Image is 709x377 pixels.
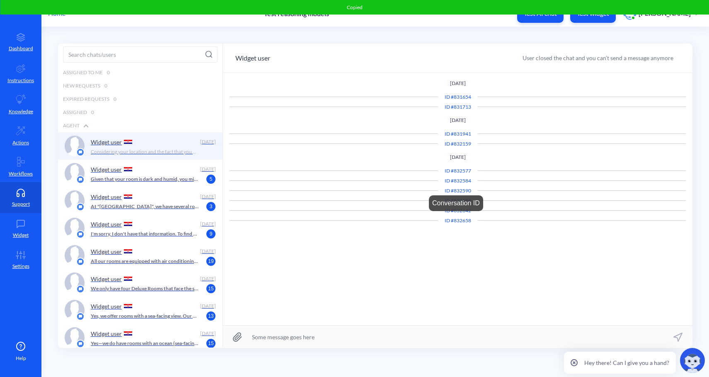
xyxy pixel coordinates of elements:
[91,312,198,320] p: Yes, we offer rooms with a sea-facing view. Our Suites and Executive Rooms typically boast beauti...
[91,109,94,116] span: 0
[438,93,478,101] div: Conversation ID
[199,330,216,337] div: [DATE]
[58,269,223,297] a: platform iconWidget user [DATE]We only have four Deluxe Rooms that face the sea. Our Standard and...
[438,217,478,224] div: ID # 832658
[438,167,478,175] div: Conversation ID
[9,108,33,115] p: Knowledge
[91,193,122,200] p: Widget user
[124,304,132,308] img: HR
[680,348,705,373] img: copilot-icon.svg
[58,187,223,214] a: platform iconWidget user [DATE]At "[GEOGRAPHIC_DATA]", we have several room types that feature tw...
[104,82,107,90] span: 0
[58,66,223,79] div: Assigned to me
[206,339,215,348] span: 15
[91,275,122,282] p: Widget user
[199,220,216,228] div: [DATE]
[91,175,198,183] p: Given that your room is dark and humid, you might want to consider plants that thrive in similar ...
[76,340,85,348] img: platform icon
[199,193,216,200] div: [DATE]
[206,257,215,266] span: 19
[58,119,223,132] div: Agent
[76,312,85,321] img: platform icon
[13,231,29,239] p: Widget
[76,230,85,238] img: platform icon
[438,140,478,148] div: Conversation ID
[63,46,218,63] input: Search chats/users
[91,285,198,292] p: We only have four Deluxe Rooms that face the sea. Our Standard and Family Suites have a garden vi...
[16,355,26,362] span: Help
[584,358,669,367] p: Hey there! Can I give you a hand?
[199,165,216,173] div: [DATE]
[347,4,363,10] span: Copied
[76,148,85,156] img: platform icon
[9,170,33,178] p: Workflows
[223,326,692,348] input: Some message goes here
[107,69,110,76] span: 0
[114,95,116,103] span: 0
[9,45,33,52] p: Dashboard
[58,242,223,269] a: platform iconWidget user [DATE]All our rooms are equipped with air conditioning, a flat-screen TV...
[12,263,29,270] p: Settings
[230,80,686,87] p: [DATE]
[91,340,198,347] p: Yes—we do have rooms with an ocean (sea-facing) view. These include our Superior Sea View, Deluxe...
[91,148,198,156] p: Considering your location and the fact that you have a pool, I'd recommend a water lily. Water li...
[438,103,478,111] div: Conversation ID
[523,54,673,62] div: User closed the chat and you can’t send a message anymore
[206,284,215,293] span: 15
[124,140,132,144] img: HR
[124,195,132,199] img: HR
[58,214,223,242] a: platform iconWidget user [DATE]I'm sorry, I don't have that information. To find out which rooms ...
[199,275,216,282] div: [DATE]
[12,200,30,208] p: Support
[76,175,85,184] img: platform icon
[230,153,686,161] p: [DATE]
[199,138,216,146] div: [DATE]
[76,203,85,211] img: platform icon
[91,303,122,310] p: Widget user
[199,248,216,255] div: [DATE]
[429,195,483,211] div: Conversation ID
[230,117,686,124] p: [DATE]
[76,258,85,266] img: platform icon
[91,203,198,210] p: At "[GEOGRAPHIC_DATA]", we have several room types that feature two bedrooms. These include our F...
[124,277,132,281] img: HR
[124,167,132,171] img: HR
[58,324,223,351] a: platform iconWidget user [DATE]Yes—we do have rooms with an ocean (sea-facing) view. These includ...
[124,249,132,253] img: HR
[199,302,216,310] div: [DATE]
[124,331,132,336] img: HR
[124,222,132,226] img: HR
[206,229,215,238] span: 9
[12,139,29,146] p: Actions
[91,166,122,173] p: Widget user
[91,139,122,146] p: Widget user
[58,106,223,119] div: Assigned
[7,77,34,84] p: Instructions
[206,311,215,321] span: 13
[91,330,122,337] p: Widget user
[76,285,85,293] img: platform icon
[58,92,223,106] div: Expired Requests
[438,187,478,195] div: Conversation ID
[206,175,215,184] span: 5
[438,177,478,185] div: Conversation ID
[58,160,223,187] a: platform iconWidget user [DATE]Given that your room is dark and humid, you might want to consider...
[235,53,270,63] button: Widget user
[91,258,198,265] p: All our rooms are equipped with air conditioning, a flat-screen TV, and free Wi-Fi. The Deluxe Ro...
[91,221,122,228] p: Widget user
[206,202,215,211] span: 3
[58,132,223,160] a: platform iconWidget user [DATE]Considering your location and the fact that you have a pool, I'd r...
[91,230,198,238] p: I'm sorry, I don't have that information. To find out which rooms at [GEOGRAPHIC_DATA] have 2 bed...
[91,248,122,255] p: Widget user
[438,130,478,138] div: Conversation ID
[58,297,223,324] a: platform iconWidget user [DATE]Yes, we offer rooms with a sea-facing view. Our Suites and Executi...
[58,79,223,92] div: New Requests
